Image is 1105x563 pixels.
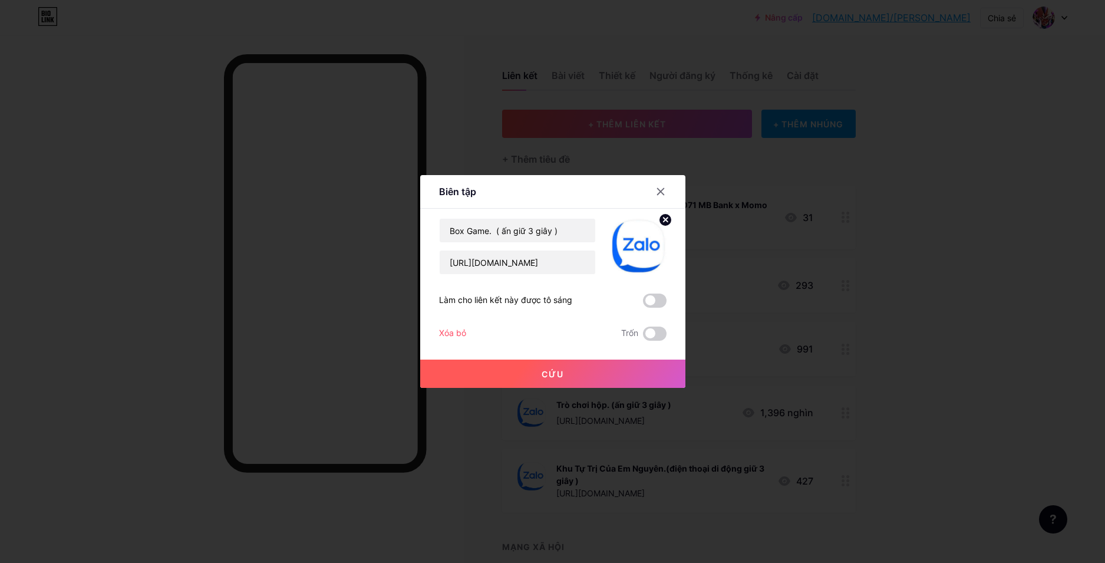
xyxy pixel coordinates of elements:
[420,360,685,388] button: Cứu
[621,328,638,338] font: Trốn
[440,219,595,242] input: Tiêu đề
[440,251,595,274] input: URL
[439,186,476,197] font: Biên tập
[439,295,572,305] font: Làm cho liên kết này được tô sáng
[439,328,466,338] font: Xóa bỏ
[610,218,667,275] img: liên kết_hình thu nhỏ
[542,369,564,379] font: Cứu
